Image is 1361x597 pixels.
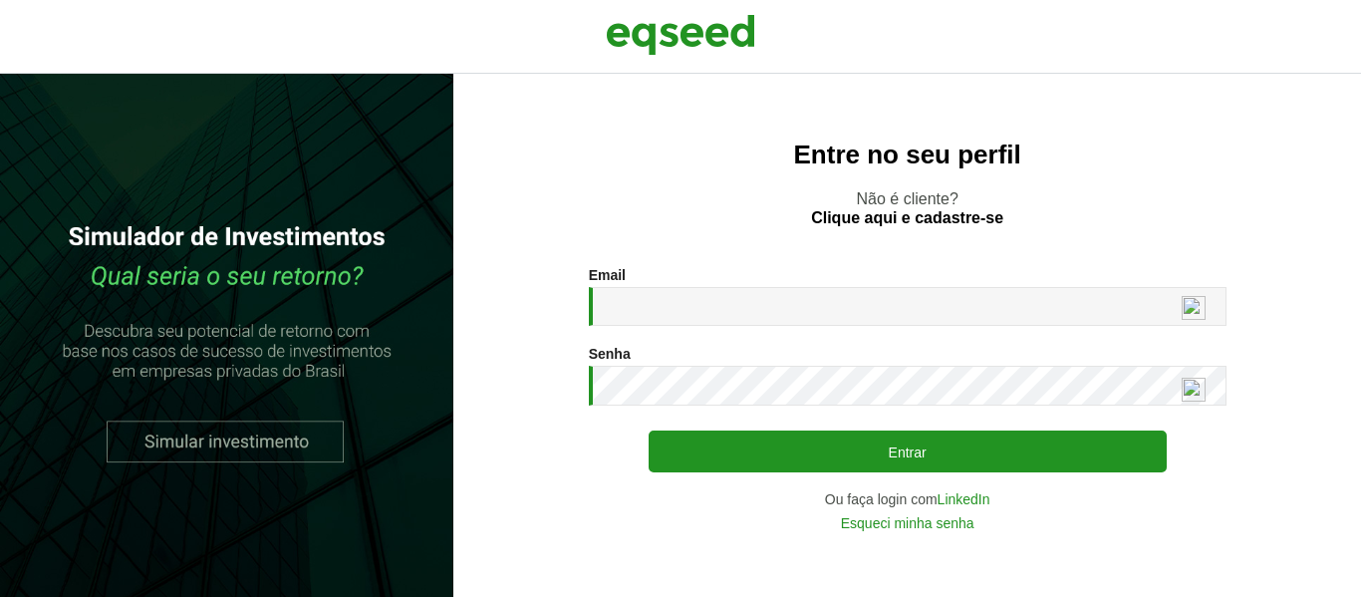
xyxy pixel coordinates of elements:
[649,431,1167,472] button: Entrar
[493,141,1321,169] h2: Entre no seu perfil
[606,10,755,60] img: EqSeed Logo
[1182,296,1206,320] img: npw-badge-icon-locked.svg
[811,210,1003,226] a: Clique aqui e cadastre-se
[938,492,990,506] a: LinkedIn
[589,347,631,361] label: Senha
[589,492,1226,506] div: Ou faça login com
[589,268,626,282] label: Email
[841,516,974,530] a: Esqueci minha senha
[493,189,1321,227] p: Não é cliente?
[1182,378,1206,402] img: npw-badge-icon-locked.svg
